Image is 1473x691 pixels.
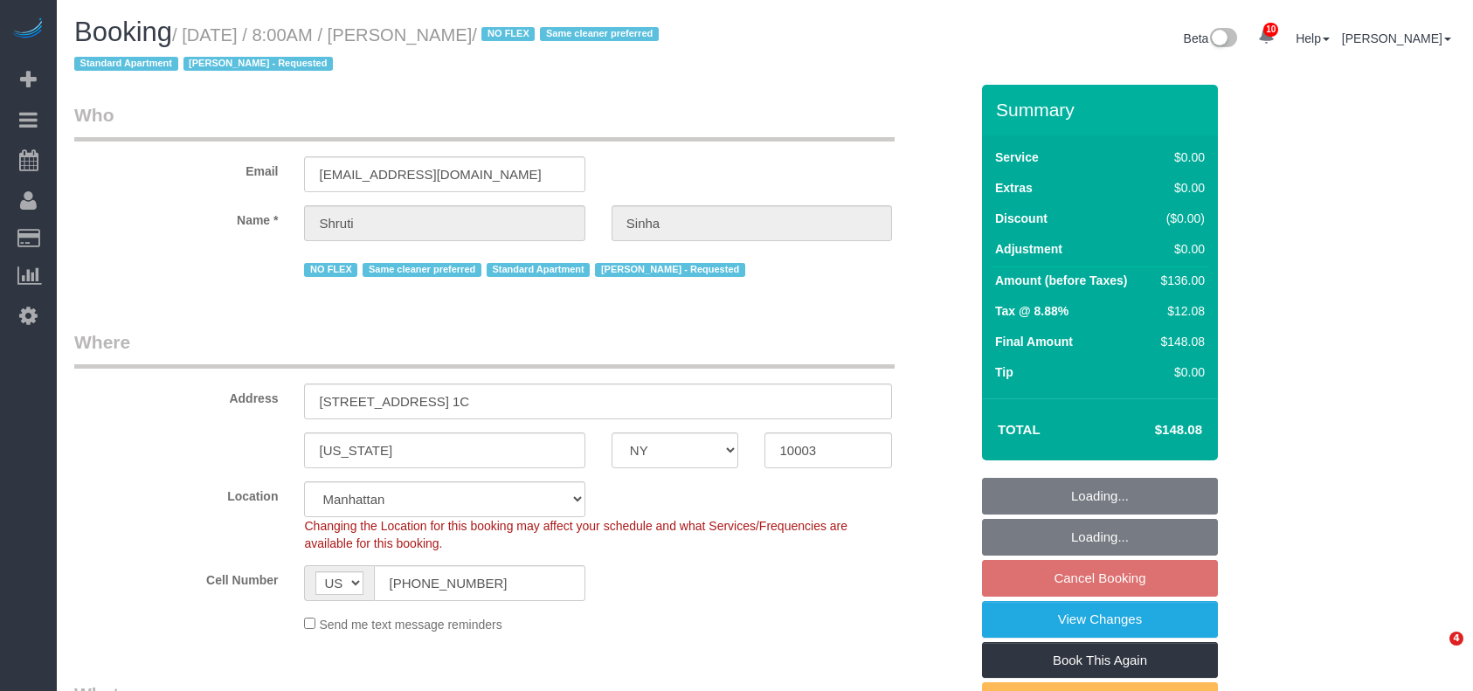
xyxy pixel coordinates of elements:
[319,618,501,632] span: Send me text message reminders
[487,263,591,277] span: Standard Apartment
[61,156,291,180] label: Email
[995,179,1033,197] label: Extras
[1184,31,1238,45] a: Beta
[1154,240,1205,258] div: $0.00
[995,302,1068,320] label: Tax @ 8.88%
[74,102,895,142] legend: Who
[61,565,291,589] label: Cell Number
[183,57,333,71] span: [PERSON_NAME] - Requested
[995,210,1048,227] label: Discount
[304,156,584,192] input: Email
[74,17,172,47] span: Booking
[995,333,1073,350] label: Final Amount
[595,263,744,277] span: [PERSON_NAME] - Requested
[1342,31,1451,45] a: [PERSON_NAME]
[61,384,291,407] label: Address
[1154,179,1205,197] div: $0.00
[1154,210,1205,227] div: ($0.00)
[74,57,178,71] span: Standard Apartment
[304,432,584,468] input: City
[61,481,291,505] label: Location
[304,205,584,241] input: First Name
[304,519,847,550] span: Changing the Location for this booking may affect your schedule and what Services/Frequencies are...
[982,601,1218,638] a: View Changes
[1249,17,1283,56] a: 10
[363,263,481,277] span: Same cleaner preferred
[764,432,892,468] input: Zip Code
[1103,423,1202,438] h4: $148.08
[304,263,357,277] span: NO FLEX
[61,205,291,229] label: Name *
[1263,23,1278,37] span: 10
[998,422,1041,437] strong: Total
[481,27,535,41] span: NO FLEX
[74,329,895,369] legend: Where
[612,205,892,241] input: Last Name
[995,272,1127,289] label: Amount (before Taxes)
[1296,31,1330,45] a: Help
[1154,333,1205,350] div: $148.08
[1208,28,1237,51] img: New interface
[1154,272,1205,289] div: $136.00
[995,149,1039,166] label: Service
[1449,632,1463,646] span: 4
[996,100,1209,120] h3: Summary
[995,240,1062,258] label: Adjustment
[10,17,45,42] img: Automaid Logo
[74,25,664,74] small: / [DATE] / 8:00AM / [PERSON_NAME]
[1154,149,1205,166] div: $0.00
[1414,632,1456,674] iframe: Intercom live chat
[982,642,1218,679] a: Book This Again
[1154,363,1205,381] div: $0.00
[540,27,658,41] span: Same cleaner preferred
[1154,302,1205,320] div: $12.08
[995,363,1013,381] label: Tip
[374,565,584,601] input: Cell Number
